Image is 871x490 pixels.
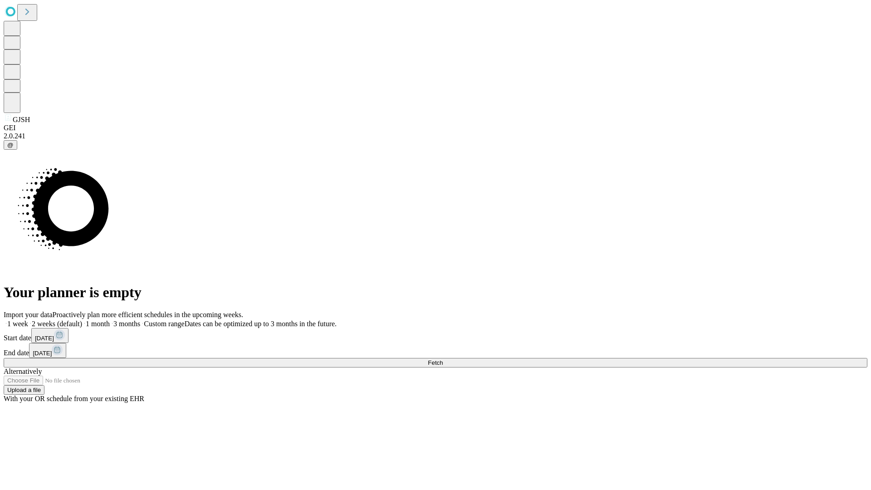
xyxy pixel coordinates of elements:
div: GEI [4,124,867,132]
span: Proactively plan more efficient schedules in the upcoming weeks. [53,311,243,318]
button: @ [4,140,17,150]
button: Fetch [4,358,867,367]
button: [DATE] [31,328,69,343]
span: 1 week [7,320,28,328]
span: 3 months [113,320,140,328]
div: 2.0.241 [4,132,867,140]
span: Custom range [144,320,184,328]
div: Start date [4,328,867,343]
span: Fetch [428,359,443,366]
span: With your OR schedule from your existing EHR [4,395,144,402]
span: @ [7,142,14,148]
span: [DATE] [33,350,52,357]
span: Dates can be optimized up to 3 months in the future. [185,320,337,328]
span: GJSH [13,116,30,123]
span: 2 weeks (default) [32,320,82,328]
h1: Your planner is empty [4,284,867,301]
span: Alternatively [4,367,42,375]
button: [DATE] [29,343,66,358]
div: End date [4,343,867,358]
span: 1 month [86,320,110,328]
span: Import your data [4,311,53,318]
button: Upload a file [4,385,44,395]
span: [DATE] [35,335,54,342]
